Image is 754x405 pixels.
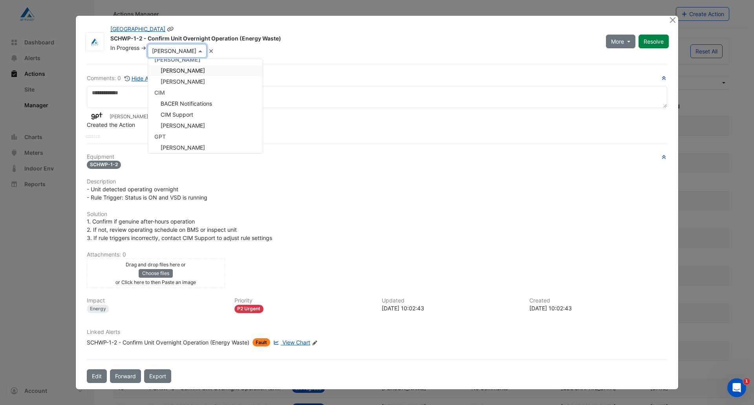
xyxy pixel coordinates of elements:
[727,378,746,397] iframe: Intercom live chat
[382,297,520,304] h6: Updated
[382,304,520,312] div: [DATE] 10:02:43
[110,26,165,32] a: [GEOGRAPHIC_DATA]
[110,35,597,44] div: SCHWP-1-2 - Confirm Unit Overnight Operation (Energy Waste)
[87,305,109,313] div: Energy
[87,74,165,83] div: Comments: 0
[87,218,272,241] span: 1. Confirm if genuine after-hours operation 2. If not, review operating schedule on BMS or inspec...
[144,369,171,383] a: Export
[234,297,373,304] h6: Priority
[87,297,225,304] h6: Impact
[126,262,186,268] small: Drag and drop files here or
[87,121,135,128] span: Created the Action
[110,369,141,383] button: Forward
[611,37,624,46] span: More
[161,100,212,107] span: BACER Notifications
[161,67,205,74] span: [PERSON_NAME]
[253,338,270,346] span: Fault
[161,111,193,118] span: CIM Support
[87,186,207,201] span: - Unit detected operating overnight - Rule Trigger: Status is ON and VSD is running
[110,44,139,51] span: In Progress
[606,35,635,48] button: More
[154,133,166,140] span: GPT
[87,161,121,169] span: SCHWP-1-2
[272,338,310,346] a: View Chart
[115,279,196,285] small: or Click here to then Paste an image
[161,122,205,129] span: [PERSON_NAME]
[87,112,106,120] img: GPT Retail
[141,44,146,51] span: ->
[124,74,165,83] button: Hide Activity
[87,338,249,346] div: SCHWP-1-2 - Confirm Unit Overnight Operation (Energy Waste)
[529,304,668,312] div: [DATE] 10:02:43
[87,154,667,160] h6: Equipment
[87,329,667,335] h6: Linked Alerts
[161,144,205,151] span: [PERSON_NAME]
[154,56,201,63] span: [PERSON_NAME]
[154,89,165,96] span: CIM
[87,211,667,218] h6: Solution
[312,340,318,346] fa-icon: Edit Linked Alerts
[87,178,667,185] h6: Description
[110,113,175,120] small: [PERSON_NAME] -
[167,26,174,32] span: Copy link to clipboard
[161,78,205,85] span: [PERSON_NAME]
[139,269,173,278] button: Choose files
[87,251,667,258] h6: Attachments: 0
[529,297,668,304] h6: Created
[87,369,107,383] button: Edit
[282,339,310,346] span: View Chart
[743,378,750,385] span: 1
[148,59,263,153] div: Options List
[639,35,669,48] button: Resolve
[234,305,264,313] div: P2 Urgent
[668,16,677,24] button: Close
[86,38,104,46] img: Airmaster Australia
